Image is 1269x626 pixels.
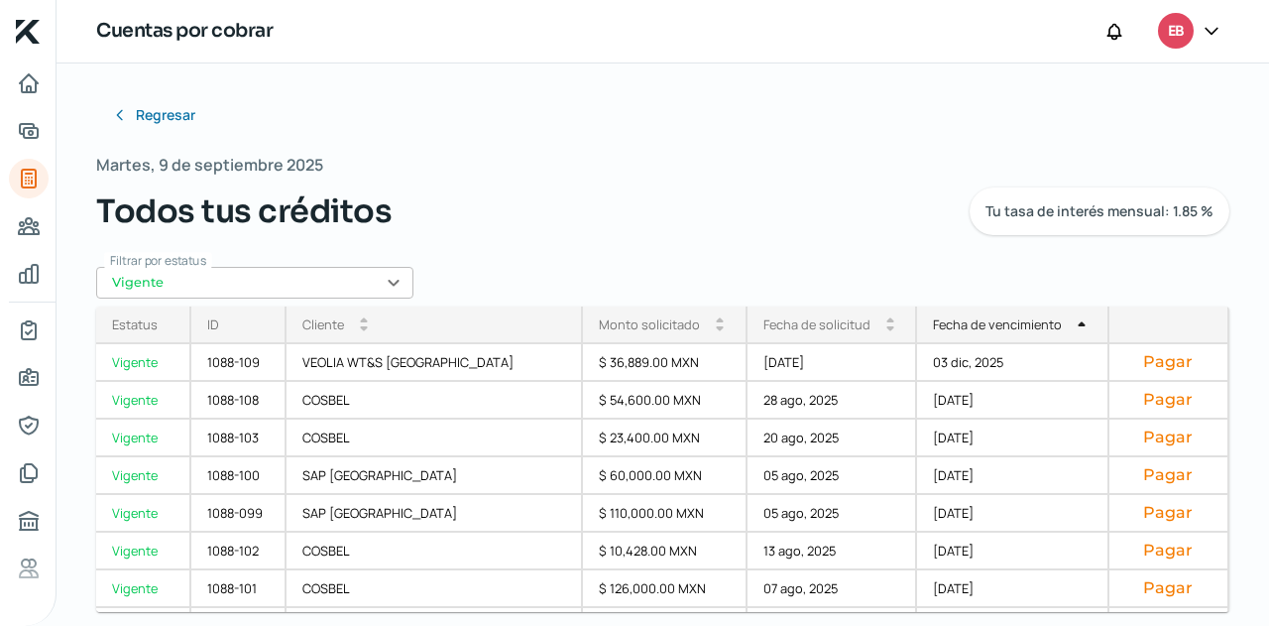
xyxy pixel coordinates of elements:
[1168,20,1184,44] span: EB
[191,420,287,457] div: 1088-103
[917,533,1109,570] div: [DATE]
[287,495,584,533] div: SAP [GEOGRAPHIC_DATA]
[9,206,49,246] a: Pago a proveedores
[583,457,748,495] div: $ 60,000.00 MXN
[9,406,49,445] a: Representantes
[287,533,584,570] div: COSBEL
[287,344,584,382] div: VEOLIA WT&S [GEOGRAPHIC_DATA]
[96,420,191,457] a: Vigente
[9,358,49,398] a: Información general
[360,324,368,332] i: arrow_drop_down
[1078,320,1086,328] i: arrow_drop_up
[191,457,287,495] div: 1088-100
[1125,352,1212,372] button: Pagar
[191,495,287,533] div: 1088-099
[599,315,700,333] div: Monto solicitado
[917,344,1109,382] div: 03 dic, 2025
[191,533,287,570] div: 1088-102
[9,111,49,151] a: Adelantar facturas
[96,188,392,235] span: Todos tus créditos
[9,549,49,588] a: Referencias
[9,254,49,294] a: Mis finanzas
[583,495,748,533] div: $ 110,000.00 MXN
[1125,390,1212,410] button: Pagar
[96,17,273,46] h1: Cuentas por cobrar
[886,324,894,332] i: arrow_drop_down
[933,315,1062,333] div: Fecha de vencimiento
[583,533,748,570] div: $ 10,428.00 MXN
[1125,428,1212,447] button: Pagar
[96,151,323,180] span: Martes, 9 de septiembre 2025
[136,108,195,122] span: Regresar
[191,570,287,608] div: 1088-101
[583,420,748,457] div: $ 23,400.00 MXN
[110,252,206,269] span: Filtrar por estatus
[287,457,584,495] div: SAP [GEOGRAPHIC_DATA]
[1125,578,1212,598] button: Pagar
[716,324,724,332] i: arrow_drop_down
[917,382,1109,420] div: [DATE]
[917,495,1109,533] div: [DATE]
[748,420,918,457] div: 20 ago, 2025
[191,382,287,420] div: 1088-108
[748,457,918,495] div: 05 ago, 2025
[302,315,344,333] div: Cliente
[9,63,49,103] a: Inicio
[583,344,748,382] div: $ 36,889.00 MXN
[9,159,49,198] a: Tus créditos
[748,382,918,420] div: 28 ago, 2025
[191,344,287,382] div: 1088-109
[9,501,49,541] a: Buró de crédito
[917,457,1109,495] div: [DATE]
[96,533,191,570] a: Vigente
[917,570,1109,608] div: [DATE]
[96,344,191,382] a: Vigente
[112,315,158,333] div: Estatus
[748,533,918,570] div: 13 ago, 2025
[917,420,1109,457] div: [DATE]
[763,315,870,333] div: Fecha de solicitud
[96,382,191,420] a: Vigente
[207,315,219,333] div: ID
[748,495,918,533] div: 05 ago, 2025
[583,382,748,420] div: $ 54,600.00 MXN
[748,344,918,382] div: [DATE]
[985,204,1213,218] span: Tu tasa de interés mensual: 1.85 %
[287,420,584,457] div: COSBEL
[1125,465,1212,485] button: Pagar
[1125,541,1212,561] button: Pagar
[287,382,584,420] div: COSBEL
[96,570,191,608] a: Vigente
[748,570,918,608] div: 07 ago, 2025
[1125,503,1212,523] button: Pagar
[583,570,748,608] div: $ 126,000.00 MXN
[9,311,49,350] a: Mi contrato
[287,570,584,608] div: COSBEL
[9,453,49,493] a: Documentos
[96,495,191,533] a: Vigente
[96,95,211,135] button: Regresar
[96,457,191,495] a: Vigente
